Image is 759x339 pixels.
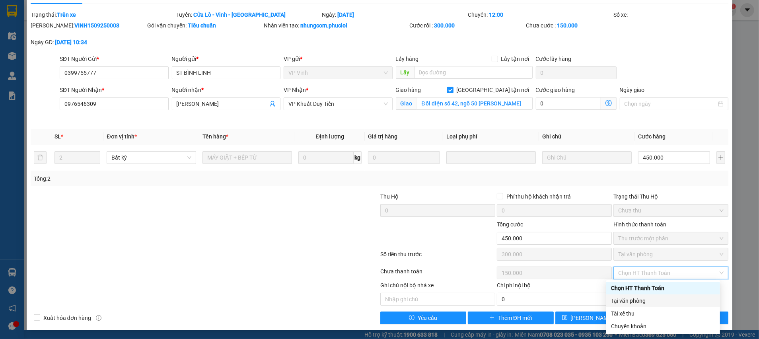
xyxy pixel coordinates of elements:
span: Tại văn phòng [618,248,724,260]
div: Chọn HT Thanh Toán [606,282,720,294]
span: Thu trước một phần [618,232,724,244]
div: Tại văn phòng [611,296,715,305]
label: Số tiền thu trước [380,251,422,257]
b: GỬI : VP Vinh [10,58,76,71]
li: Hotline: 02386655777, 02462925925, 0944789456 [74,29,333,39]
span: Thêm ĐH mới [498,314,532,322]
div: Ngày: [321,10,467,19]
span: Chưa thu [618,205,724,216]
div: SĐT Người Nhận [60,86,169,94]
span: Giao hàng [396,87,421,93]
span: VP Vinh [288,67,388,79]
span: Định lượng [316,133,344,140]
div: Chuyến: [467,10,613,19]
label: Hình thức thanh toán [613,221,666,228]
span: save [562,315,568,321]
span: [GEOGRAPHIC_DATA] tận nơi [453,86,533,94]
div: Tuyến: [175,10,321,19]
div: VP gửi [284,55,393,63]
div: Tại văn phòng [606,294,720,307]
li: [PERSON_NAME], [PERSON_NAME] [74,19,333,29]
span: Bất kỳ [111,152,191,164]
div: Chi phí nội bộ [497,281,612,293]
span: user-add [269,101,276,107]
button: plus [716,151,725,164]
b: 12:00 [489,12,503,18]
span: Giao [396,97,417,110]
input: Giao tận nơi [417,97,533,110]
input: Dọc đường [414,66,533,79]
input: Ghi Chú [542,151,632,164]
button: save[PERSON_NAME] thay đổi [555,312,641,324]
label: Cước lấy hàng [536,56,572,62]
input: 0 [368,151,440,164]
div: Số xe: [613,10,729,19]
th: Loại phụ phí [443,129,539,144]
div: Chọn HT Thanh Toán [611,284,715,292]
div: Tài xế thu [606,307,720,320]
div: Chuyển khoản [606,320,720,333]
span: Cước hàng [638,133,666,140]
span: Tổng cước [497,221,523,228]
input: Cước lấy hàng [536,66,617,79]
div: Người gửi [172,55,281,63]
img: logo.jpg [10,10,50,50]
b: 300.000 [434,22,455,29]
div: Chưa cước : [526,21,641,30]
b: nhungcom.phucloi [300,22,347,29]
button: exclamation-circleYêu cầu [380,312,466,324]
div: Trạng thái: [30,10,175,19]
b: Trên xe [57,12,76,18]
div: Gói vận chuyển: [147,21,262,30]
b: [DATE] [337,12,354,18]
input: Ngày giao [625,99,717,108]
span: Yêu cầu [418,314,437,322]
input: VD: Bàn, Ghế [202,151,292,164]
div: Tổng: 2 [34,174,293,183]
span: Thu Hộ [380,193,399,200]
div: Chưa thanh toán [379,267,496,281]
span: SL [54,133,61,140]
span: Lấy [396,66,414,79]
input: Nhập ghi chú [380,293,495,306]
span: Chọn HT Thanh Toán [618,267,724,279]
span: kg [354,151,362,164]
span: Lấy tận nơi [498,55,533,63]
span: Xuất hóa đơn hàng [40,314,94,322]
b: Cửa Lò - Vinh - [GEOGRAPHIC_DATA] [193,12,286,18]
input: Cước giao hàng [536,97,601,110]
button: delete [34,151,47,164]
span: dollar-circle [605,100,612,106]
div: Ghi chú nội bộ nhà xe [380,281,495,293]
div: [PERSON_NAME]: [31,21,146,30]
span: VP Nhận [284,87,306,93]
span: exclamation-circle [409,315,415,321]
span: info-circle [96,315,101,321]
b: [DATE] 10:34 [55,39,87,45]
div: SĐT Người Gửi [60,55,169,63]
span: [PERSON_NAME] thay đổi [571,314,634,322]
b: 150.000 [557,22,578,29]
div: Người nhận [172,86,281,94]
div: Cước rồi : [409,21,524,30]
div: Chuyển khoản [611,322,715,331]
input: 0 [497,248,612,261]
span: Phí thu hộ khách nhận trả [503,192,574,201]
b: Tiêu chuẩn [188,22,216,29]
label: Cước giao hàng [536,87,575,93]
button: plusThêm ĐH mới [468,312,554,324]
div: Ngày GD: [31,38,146,47]
span: Đơn vị tính [107,133,136,140]
span: plus [489,315,495,321]
th: Ghi chú [539,129,635,144]
span: Giá trị hàng [368,133,397,140]
span: Tên hàng [202,133,228,140]
span: Lấy hàng [396,56,419,62]
span: VP Khuất Duy Tiến [288,98,388,110]
b: VINH1509250008 [74,22,119,29]
label: Ngày giao [620,87,645,93]
div: Tài xế thu [611,309,715,318]
div: Trạng thái Thu Hộ [613,192,728,201]
div: Nhân viên tạo: [264,21,408,30]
